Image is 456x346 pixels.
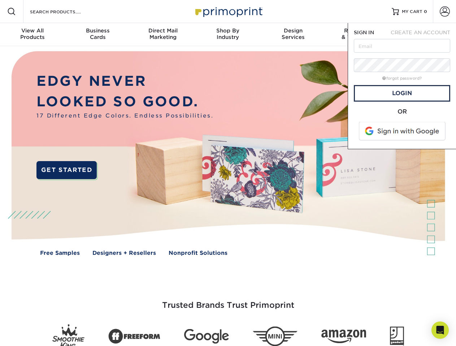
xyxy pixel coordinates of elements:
span: 17 Different Edge Colors. Endless Possibilities. [36,112,213,120]
span: MY CART [402,9,422,15]
a: Nonprofit Solutions [169,249,227,257]
a: Direct MailMarketing [130,23,195,46]
a: Resources& Templates [326,23,391,46]
div: Services [261,27,326,40]
div: Cards [65,27,130,40]
span: Design [261,27,326,34]
p: LOOKED SO GOOD. [36,92,213,112]
iframe: Google Customer Reviews [2,324,61,343]
input: SEARCH PRODUCTS..... [29,7,100,16]
img: Google [184,329,229,344]
a: GET STARTED [36,161,97,179]
span: Shop By [195,27,260,34]
div: Open Intercom Messenger [431,321,449,339]
span: Resources [326,27,391,34]
img: Amazon [321,330,366,343]
span: 0 [424,9,427,14]
a: BusinessCards [65,23,130,46]
input: Email [354,39,450,53]
div: OR [354,107,450,116]
a: DesignServices [261,23,326,46]
div: Industry [195,27,260,40]
span: SIGN IN [354,30,374,35]
a: Designers + Resellers [92,249,156,257]
div: Marketing [130,27,195,40]
a: Login [354,85,450,102]
p: EDGY NEVER [36,71,213,92]
div: & Templates [326,27,391,40]
span: Direct Mail [130,27,195,34]
img: Primoprint [192,4,264,19]
img: Goodwill [390,327,404,346]
a: forgot password? [382,76,422,81]
a: Free Samples [40,249,80,257]
span: Business [65,27,130,34]
h3: Trusted Brands Trust Primoprint [17,283,439,319]
a: Shop ByIndustry [195,23,260,46]
span: CREATE AN ACCOUNT [391,30,450,35]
